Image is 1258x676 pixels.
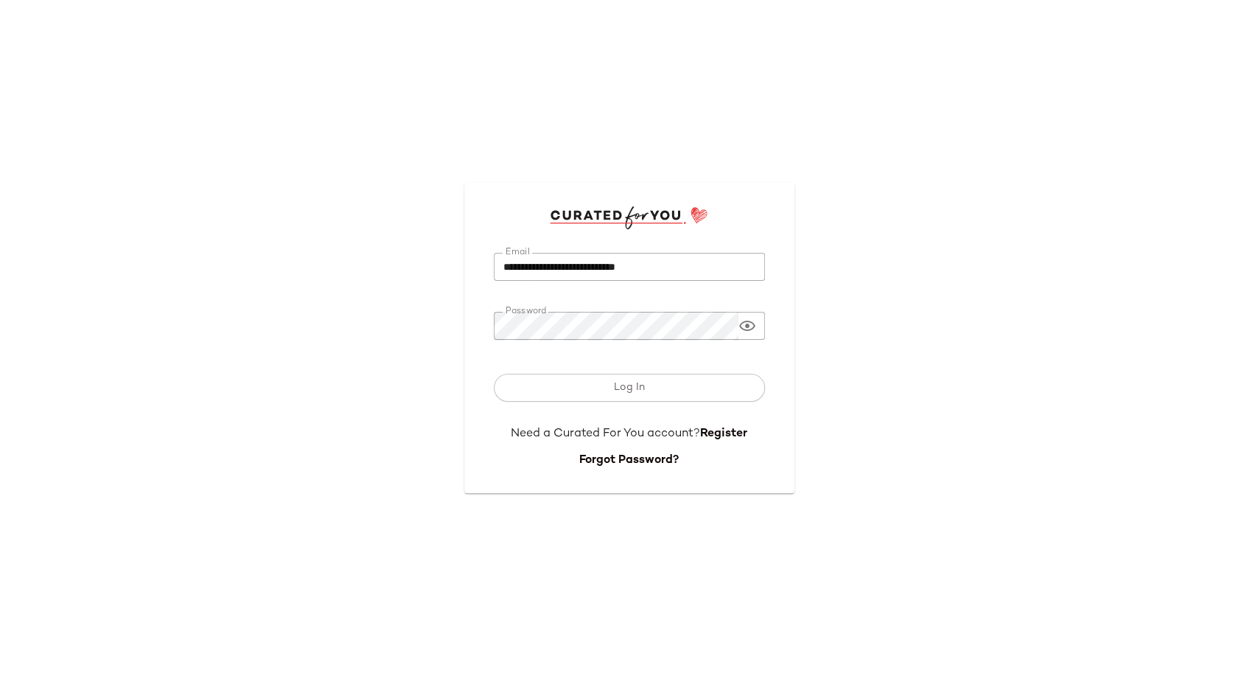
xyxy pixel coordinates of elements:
[494,374,765,402] button: Log In
[700,428,747,440] a: Register
[550,206,708,229] img: cfy_login_logo.DGdB1djN.svg
[613,382,645,394] span: Log In
[579,454,679,467] a: Forgot Password?
[511,428,700,440] span: Need a Curated For You account?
